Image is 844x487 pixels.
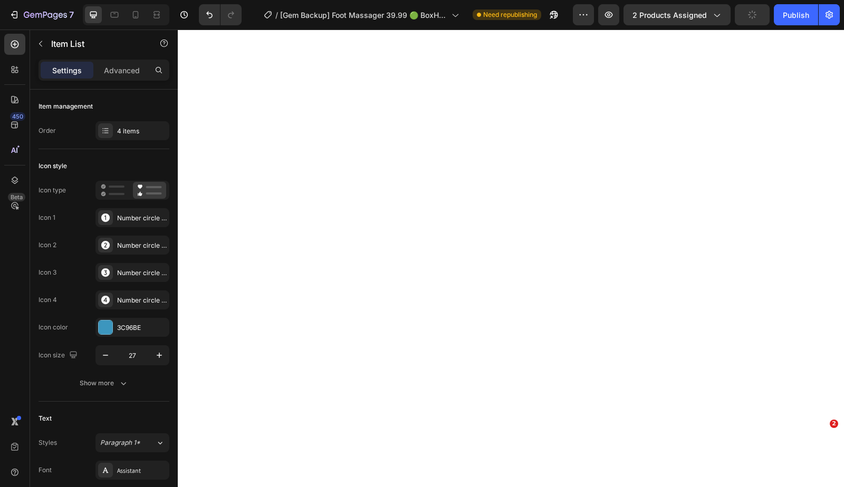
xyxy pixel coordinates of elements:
[783,9,809,21] div: Publish
[624,4,731,25] button: 2 products assigned
[95,433,169,452] button: Paragraph 1*
[178,30,844,487] iframe: Design area
[8,193,25,201] div: Beta
[199,4,242,25] div: Undo/Redo
[39,438,57,447] div: Styles
[39,186,66,195] div: Icon type
[52,65,82,76] p: Settings
[117,268,167,278] div: Number circle three filled
[117,466,167,475] div: Assistant
[830,420,838,428] span: 2
[39,465,52,475] div: Font
[104,65,140,76] p: Advanced
[39,161,67,171] div: Icon style
[117,241,167,250] div: Number circle two filled
[39,348,80,363] div: Icon size
[117,296,167,305] div: Number circle four filled
[632,9,707,21] span: 2 products assigned
[39,414,52,423] div: Text
[117,323,167,333] div: 3C96BE
[39,102,93,111] div: Item management
[10,112,25,121] div: 450
[100,438,140,447] span: Paragraph 1*
[39,268,56,277] div: Icon 3
[51,37,141,50] p: Item List
[808,435,833,461] iframe: Intercom live chat
[483,10,537,20] span: Need republishing
[69,8,74,21] p: 7
[39,213,55,222] div: Icon 1
[4,4,79,25] button: 7
[39,240,56,250] div: Icon 2
[275,9,278,21] span: /
[280,9,447,21] span: [Gem Backup] Foot Massager 39.99 🟢 BoxHero Structure
[39,295,57,305] div: Icon 4
[39,323,68,332] div: Icon color
[80,378,129,388] div: Show more
[117,213,167,223] div: Number circle one filled
[39,126,56,135] div: Order
[39,374,169,393] button: Show more
[117,126,167,136] div: 4 items
[774,4,818,25] button: Publish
